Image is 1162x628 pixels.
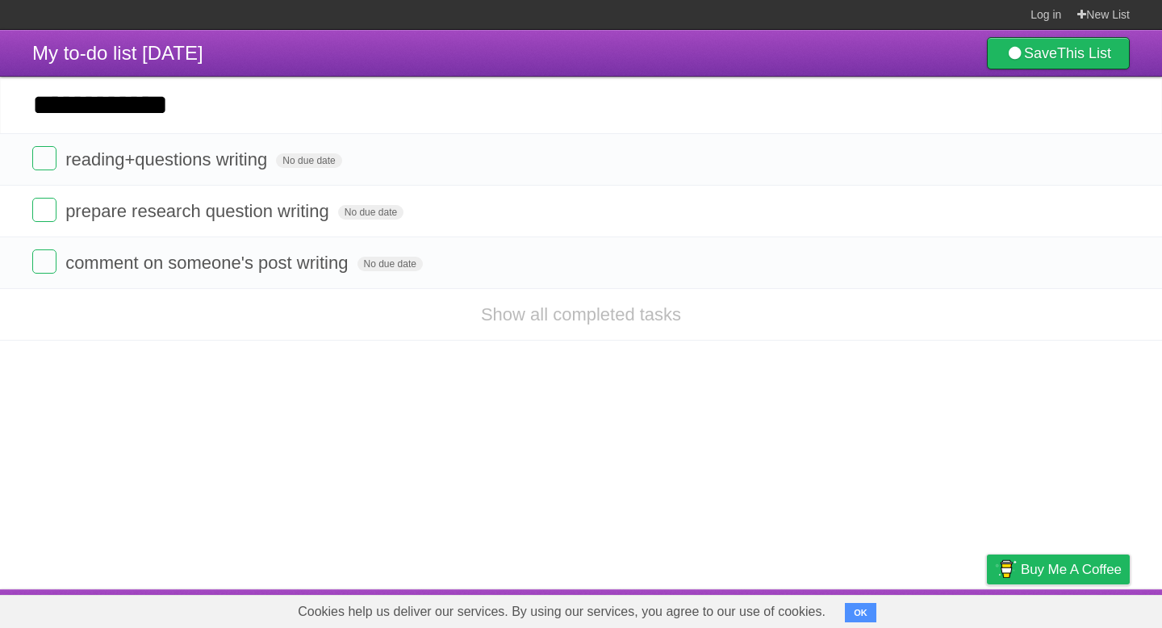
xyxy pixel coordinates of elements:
[987,555,1130,584] a: Buy me a coffee
[282,596,842,628] span: Cookies help us deliver our services. By using our services, you agree to our use of cookies.
[32,249,56,274] label: Done
[32,198,56,222] label: Done
[987,37,1130,69] a: SaveThis List
[65,149,271,170] span: reading+questions writing
[845,603,876,622] button: OK
[1021,555,1122,584] span: Buy me a coffee
[357,257,423,271] span: No due date
[32,146,56,170] label: Done
[65,253,352,273] span: comment on someone's post writing
[1028,593,1130,624] a: Suggest a feature
[966,593,1008,624] a: Privacy
[826,593,891,624] a: Developers
[911,593,947,624] a: Terms
[1057,45,1111,61] b: This List
[995,555,1017,583] img: Buy me a coffee
[481,304,681,324] a: Show all completed tasks
[772,593,806,624] a: About
[338,205,403,220] span: No due date
[276,153,341,168] span: No due date
[32,42,203,64] span: My to-do list [DATE]
[65,201,333,221] span: prepare research question writing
